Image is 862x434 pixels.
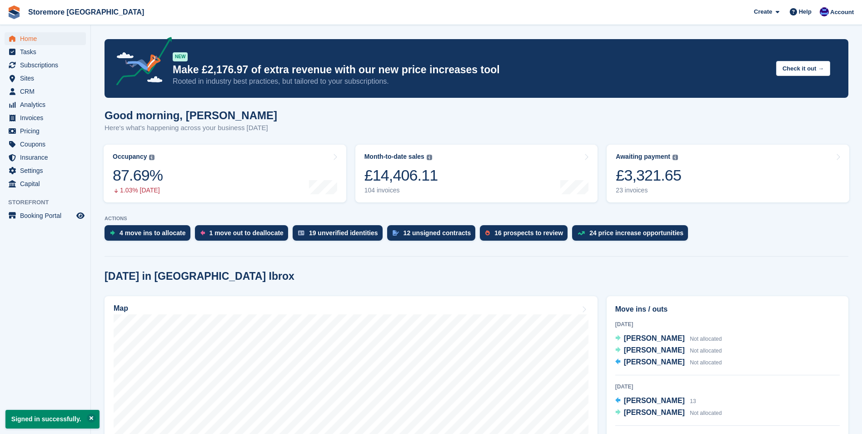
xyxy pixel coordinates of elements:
span: Subscriptions [20,59,75,71]
a: menu [5,111,86,124]
span: Not allocated [690,348,722,354]
a: menu [5,45,86,58]
a: menu [5,209,86,222]
button: Check it out → [776,61,830,76]
div: 1.03% [DATE] [113,187,163,194]
p: Rooted in industry best practices, but tailored to your subscriptions. [173,76,769,86]
a: [PERSON_NAME] Not allocated [615,345,722,357]
a: menu [5,125,86,137]
img: stora-icon-8386f47178a22dfd0bd8f6a31ec36ba5ce8667c1dd55bd0f319d3a0aa187defe.svg [7,5,21,19]
div: [DATE] [615,320,840,328]
div: NEW [173,52,188,61]
a: 1 move out to deallocate [195,225,293,245]
a: [PERSON_NAME] Not allocated [615,333,722,345]
img: price-adjustments-announcement-icon-8257ccfd72463d97f412b2fc003d46551f7dbcb40ab6d574587a9cd5c0d94... [109,37,172,89]
span: Sites [20,72,75,85]
img: icon-info-grey-7440780725fd019a000dd9b08b2336e03edf1995a4989e88bcd33f0948082b44.svg [673,155,678,160]
a: menu [5,72,86,85]
span: Analytics [20,98,75,111]
span: Coupons [20,138,75,151]
img: icon-info-grey-7440780725fd019a000dd9b08b2336e03edf1995a4989e88bcd33f0948082b44.svg [149,155,154,160]
a: Month-to-date sales £14,406.11 104 invoices [355,145,598,202]
span: Insurance [20,151,75,164]
p: ACTIONS [105,216,848,222]
a: Preview store [75,210,86,221]
span: Tasks [20,45,75,58]
span: Invoices [20,111,75,124]
a: 12 unsigned contracts [387,225,480,245]
a: menu [5,164,86,177]
img: move_ins_to_allocate_icon-fdf77a2bb77ea45bf5b3d319d69a93e2d87916cf1d5bf7949dd705db3b84f3ca.svg [110,230,115,236]
div: Occupancy [113,153,147,161]
h2: Map [114,304,128,313]
a: [PERSON_NAME] 13 [615,395,696,407]
div: 12 unsigned contracts [404,229,471,237]
a: 16 prospects to review [480,225,572,245]
span: Not allocated [690,410,722,416]
span: Home [20,32,75,45]
div: 87.69% [113,166,163,185]
a: menu [5,85,86,98]
a: 24 price increase opportunities [572,225,693,245]
span: [PERSON_NAME] [624,358,685,366]
p: Here's what's happening across your business [DATE] [105,123,277,133]
h2: [DATE] in [GEOGRAPHIC_DATA] Ibrox [105,270,294,283]
span: Pricing [20,125,75,137]
span: Not allocated [690,359,722,366]
span: Storefront [8,198,90,207]
div: 19 unverified identities [309,229,378,237]
h2: Move ins / outs [615,304,840,315]
a: menu [5,151,86,164]
span: Booking Portal [20,209,75,222]
span: Account [830,8,854,17]
img: Angela [820,7,829,16]
a: Occupancy 87.69% 1.03% [DATE] [104,145,346,202]
a: menu [5,98,86,111]
div: 1 move out to deallocate [209,229,284,237]
a: [PERSON_NAME] Not allocated [615,407,722,419]
span: CRM [20,85,75,98]
div: Month-to-date sales [364,153,424,161]
div: [DATE] [615,383,840,391]
span: Capital [20,177,75,190]
img: icon-info-grey-7440780725fd019a000dd9b08b2336e03edf1995a4989e88bcd33f0948082b44.svg [427,155,432,160]
span: [PERSON_NAME] [624,346,685,354]
span: [PERSON_NAME] [624,334,685,342]
span: 13 [690,398,696,404]
a: [PERSON_NAME] Not allocated [615,357,722,368]
img: contract_signature_icon-13c848040528278c33f63329250d36e43548de30e8caae1d1a13099fd9432cc5.svg [393,230,399,236]
div: £3,321.65 [616,166,681,185]
a: menu [5,59,86,71]
img: verify_identity-adf6edd0f0f0b5bbfe63781bf79b02c33cf7c696d77639b501bdc392416b5a36.svg [298,230,304,236]
a: menu [5,32,86,45]
div: 4 move ins to allocate [120,229,186,237]
div: Awaiting payment [616,153,670,161]
img: move_outs_to_deallocate_icon-f764333ba52eb49d3ac5e1228854f67142a1ed5810a6f6cc68b1a99e826820c5.svg [200,230,205,236]
a: menu [5,177,86,190]
a: Awaiting payment £3,321.65 23 invoices [607,145,849,202]
img: prospect-51fa495bee0391a8d652442698ab0144808aea92771e9ea1ae160a38d050c398.svg [485,230,490,236]
img: price_increase_opportunities-93ffe204e8149a01c8c9dc8f82e8f89637d9d84a8eef4429ea346261dce0b2c0.svg [578,231,585,235]
h1: Good morning, [PERSON_NAME] [105,109,277,121]
span: [PERSON_NAME] [624,409,685,416]
div: 24 price increase opportunities [589,229,683,237]
span: Help [799,7,812,16]
a: menu [5,138,86,151]
div: 23 invoices [616,187,681,194]
span: Not allocated [690,336,722,342]
a: 4 move ins to allocate [105,225,195,245]
a: 19 unverified identities [293,225,387,245]
div: 16 prospects to review [494,229,563,237]
p: Make £2,176.97 of extra revenue with our new price increases tool [173,63,769,76]
span: Settings [20,164,75,177]
span: [PERSON_NAME] [624,397,685,404]
a: Storemore [GEOGRAPHIC_DATA] [25,5,148,20]
div: £14,406.11 [364,166,438,185]
span: Create [754,7,772,16]
div: 104 invoices [364,187,438,194]
p: Signed in successfully. [5,410,100,429]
